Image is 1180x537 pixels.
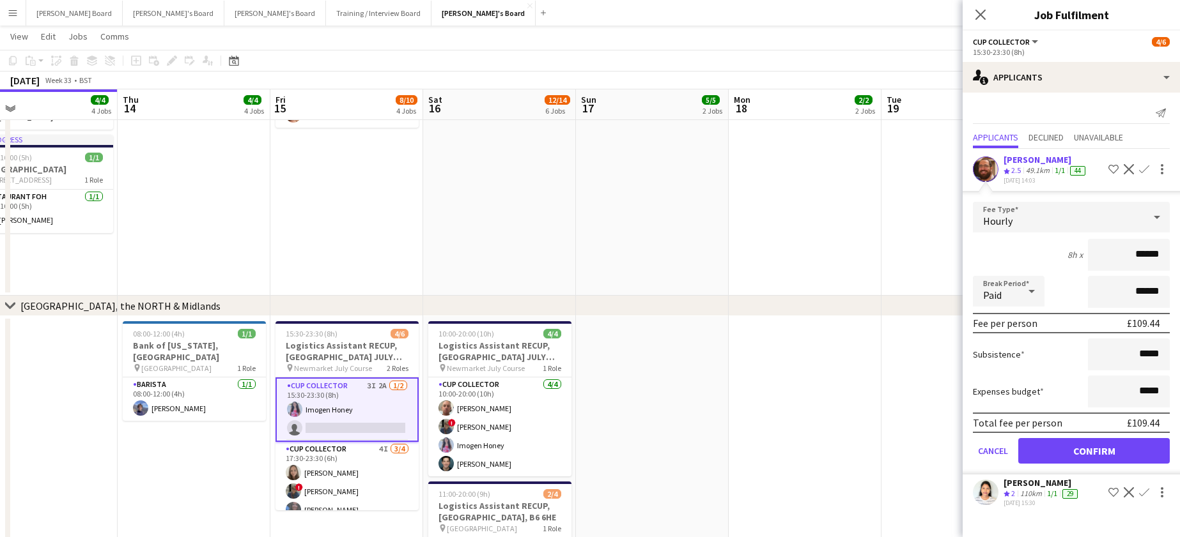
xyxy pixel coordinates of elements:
[543,363,561,373] span: 1 Role
[5,28,33,45] a: View
[428,377,571,476] app-card-role: CUP COLLECTOR4/410:00-20:00 (10h)[PERSON_NAME]![PERSON_NAME]Imogen Honey[PERSON_NAME]
[1067,249,1083,261] div: 8h x
[1055,165,1065,175] app-skills-label: 1/1
[26,1,123,26] button: [PERSON_NAME] Board
[1004,176,1088,185] div: [DATE] 14:03
[702,95,720,105] span: 5/5
[276,340,419,363] h3: Logistics Assistant RECUP, [GEOGRAPHIC_DATA] JULY COURSE, CB8 0XE
[428,94,442,105] span: Sat
[973,386,1044,397] label: Expenses budget
[545,106,570,116] div: 6 Jobs
[1070,166,1085,176] div: 44
[79,75,92,85] div: BST
[1011,488,1015,498] span: 2
[396,106,417,116] div: 4 Jobs
[10,31,28,42] span: View
[973,438,1013,464] button: Cancel
[963,62,1180,93] div: Applicants
[123,94,139,105] span: Thu
[123,1,224,26] button: [PERSON_NAME]'s Board
[428,340,571,363] h3: Logistics Assistant RECUP, [GEOGRAPHIC_DATA] JULY COURSE, CB8 0XE
[1011,165,1021,175] span: 2.5
[95,28,134,45] a: Comms
[581,94,596,105] span: Sun
[84,175,103,185] span: 1 Role
[1029,133,1064,142] span: Declined
[426,101,442,116] span: 16
[1018,438,1170,464] button: Confirm
[855,106,875,116] div: 2 Jobs
[141,363,212,373] span: [GEOGRAPHIC_DATA]
[36,28,61,45] a: Edit
[703,106,722,116] div: 2 Jobs
[63,28,93,45] a: Jobs
[391,329,408,338] span: 4/6
[121,101,139,116] span: 14
[579,101,596,116] span: 17
[91,106,111,116] div: 4 Jobs
[295,483,303,491] span: !
[326,1,431,26] button: Training / Interview Board
[1152,37,1170,47] span: 4/6
[1047,488,1057,498] app-skills-label: 1/1
[20,299,221,312] div: [GEOGRAPHIC_DATA], the NORTH & Midlands
[237,363,256,373] span: 1 Role
[973,416,1062,429] div: Total fee per person
[1062,489,1078,499] div: 29
[1074,133,1123,142] span: Unavailable
[276,377,419,442] app-card-role: CUP COLLECTOR3I2A1/215:30-23:30 (8h)Imogen Honey
[100,31,129,42] span: Comms
[963,6,1180,23] h3: Job Fulfilment
[274,101,286,116] span: 15
[973,37,1030,47] span: CUP COLLECTOR
[447,363,525,373] span: Newmarket July Course
[543,329,561,338] span: 4/4
[973,133,1018,142] span: Applicants
[387,363,408,373] span: 2 Roles
[545,95,570,105] span: 12/14
[734,94,750,105] span: Mon
[732,101,750,116] span: 18
[123,377,266,421] app-card-role: Barista1/108:00-12:00 (4h)[PERSON_NAME]
[244,95,261,105] span: 4/4
[1004,477,1080,488] div: [PERSON_NAME]
[68,31,88,42] span: Jobs
[224,1,326,26] button: [PERSON_NAME]'s Board
[431,1,536,26] button: [PERSON_NAME]'s Board
[42,75,74,85] span: Week 33
[1004,499,1080,507] div: [DATE] 15:30
[286,329,338,338] span: 15:30-23:30 (8h)
[1004,154,1088,165] div: [PERSON_NAME]
[123,340,266,363] h3: Bank of [US_STATE], [GEOGRAPHIC_DATA]
[543,524,561,533] span: 1 Role
[238,329,256,338] span: 1/1
[855,95,873,105] span: 2/2
[10,74,40,87] div: [DATE]
[276,321,419,510] app-job-card: 15:30-23:30 (8h)4/6Logistics Assistant RECUP, [GEOGRAPHIC_DATA] JULY COURSE, CB8 0XE Newmarket Ju...
[85,153,103,162] span: 1/1
[448,419,456,427] span: !
[428,321,571,476] div: 10:00-20:00 (10h)4/4Logistics Assistant RECUP, [GEOGRAPHIC_DATA] JULY COURSE, CB8 0XE Newmarket J...
[41,31,56,42] span: Edit
[973,47,1170,57] div: 15:30-23:30 (8h)
[887,94,901,105] span: Tue
[983,289,1002,301] span: Paid
[973,317,1037,329] div: Fee per person
[1023,165,1052,176] div: 49.1km
[973,349,1025,360] label: Subsistence
[396,95,417,105] span: 8/10
[439,489,490,499] span: 11:00-20:00 (9h)
[294,363,372,373] span: Newmarket July Course
[244,106,264,116] div: 4 Jobs
[983,215,1013,227] span: Hourly
[1127,416,1160,429] div: £109.44
[276,94,286,105] span: Fri
[447,524,517,533] span: [GEOGRAPHIC_DATA]
[885,101,901,116] span: 19
[91,95,109,105] span: 4/4
[123,321,266,421] app-job-card: 08:00-12:00 (4h)1/1Bank of [US_STATE], [GEOGRAPHIC_DATA] [GEOGRAPHIC_DATA]1 RoleBarista1/108:00-1...
[1127,317,1160,329] div: £109.44
[543,489,561,499] span: 2/4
